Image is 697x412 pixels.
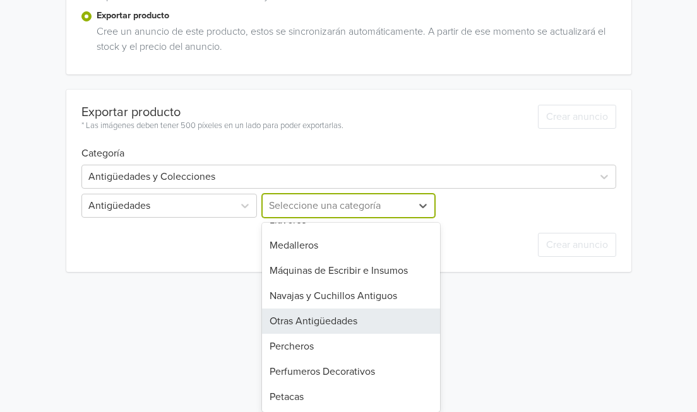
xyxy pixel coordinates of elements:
label: Exportar producto [97,9,616,23]
div: Petacas [262,384,440,409]
div: Otras Antigüedades [262,309,440,334]
div: Navajas y Cuchillos Antiguos [262,283,440,309]
div: Cree un anuncio de este producto, estos se sincronizarán automáticamente. A partir de ese momento... [92,24,616,59]
div: Máquinas de Escribir e Insumos [262,258,440,283]
div: Percheros [262,334,440,359]
h6: Categoría [81,132,616,160]
button: Crear anuncio [538,233,616,257]
div: Medalleros [262,233,440,258]
div: Perfumeros Decorativos [262,359,440,384]
div: Exportar producto [81,105,343,120]
button: Crear anuncio [538,105,616,129]
div: * Las imágenes deben tener 500 píxeles en un lado para poder exportarlas. [81,120,343,132]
